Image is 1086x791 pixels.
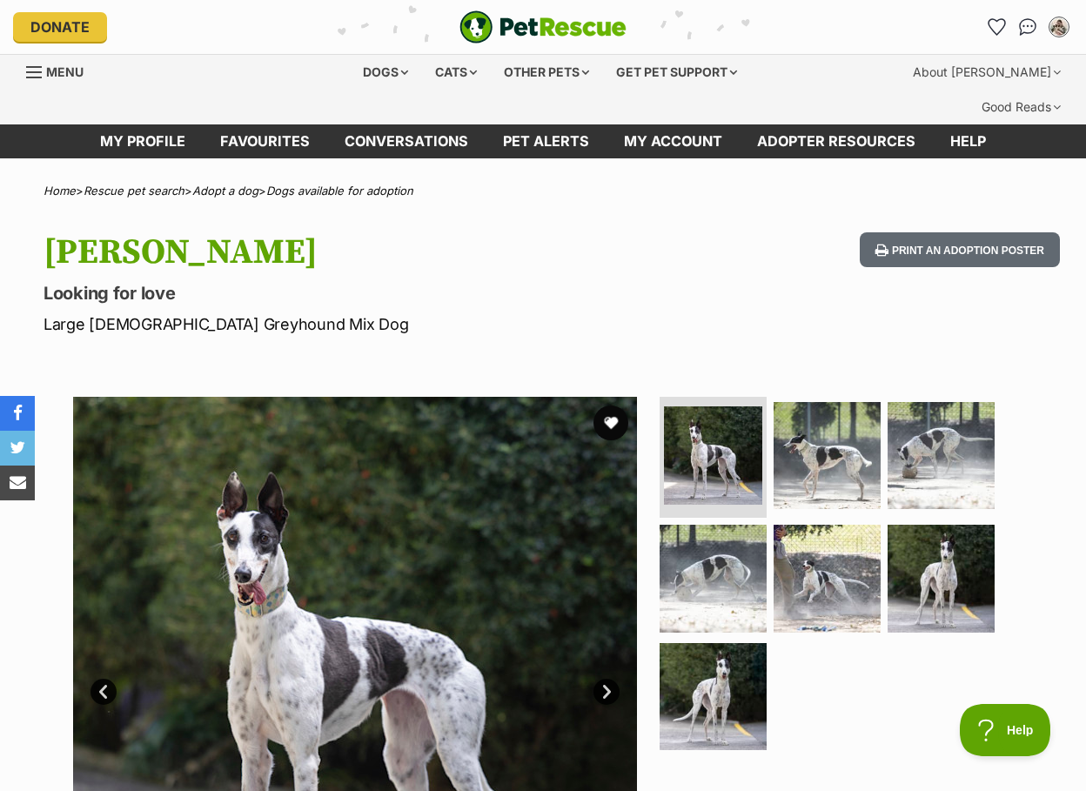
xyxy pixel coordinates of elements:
a: My profile [83,124,203,158]
a: Donate [13,12,107,42]
img: Photo of Deedee [774,402,881,509]
h1: [PERSON_NAME] [44,232,664,272]
a: Adopter resources [740,124,933,158]
img: Photo of Deedee [660,643,767,750]
button: Print an adoption poster [860,232,1060,268]
a: Pet alerts [486,124,607,158]
span: Menu [46,64,84,79]
a: PetRescue [459,10,627,44]
div: Dogs [351,55,420,90]
a: Next [593,679,620,705]
a: Conversations [1014,13,1042,41]
img: Photo of Deedee [888,402,995,509]
img: Photo of Deedee [660,525,767,632]
p: Looking for love [44,281,664,305]
img: Photo of Deedee [664,406,762,505]
a: Rescue pet search [84,184,184,198]
a: Favourites [982,13,1010,41]
img: chat-41dd97257d64d25036548639549fe6c8038ab92f7586957e7f3b1b290dea8141.svg [1019,18,1037,36]
a: Prev [90,679,117,705]
div: Cats [423,55,489,90]
img: logo-e224e6f780fb5917bec1dbf3a21bbac754714ae5b6737aabdf751b685950b380.svg [459,10,627,44]
div: Other pets [492,55,601,90]
ul: Account quick links [982,13,1073,41]
p: Large [DEMOGRAPHIC_DATA] Greyhound Mix Dog [44,312,664,336]
iframe: Help Scout Beacon - Open [960,704,1051,756]
a: Menu [26,55,96,86]
a: Favourites [203,124,327,158]
a: Help [933,124,1003,158]
a: Home [44,184,76,198]
div: Good Reads [969,90,1073,124]
a: conversations [327,124,486,158]
div: Get pet support [604,55,749,90]
a: Dogs available for adoption [266,184,413,198]
img: Photo of Deedee [774,525,881,632]
img: Photo of Deedee [888,525,995,632]
button: favourite [593,406,628,440]
div: About [PERSON_NAME] [901,55,1073,90]
a: Adopt a dog [192,184,258,198]
a: My account [607,124,740,158]
button: My account [1045,13,1073,41]
img: Frankie Zheng profile pic [1050,18,1068,36]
